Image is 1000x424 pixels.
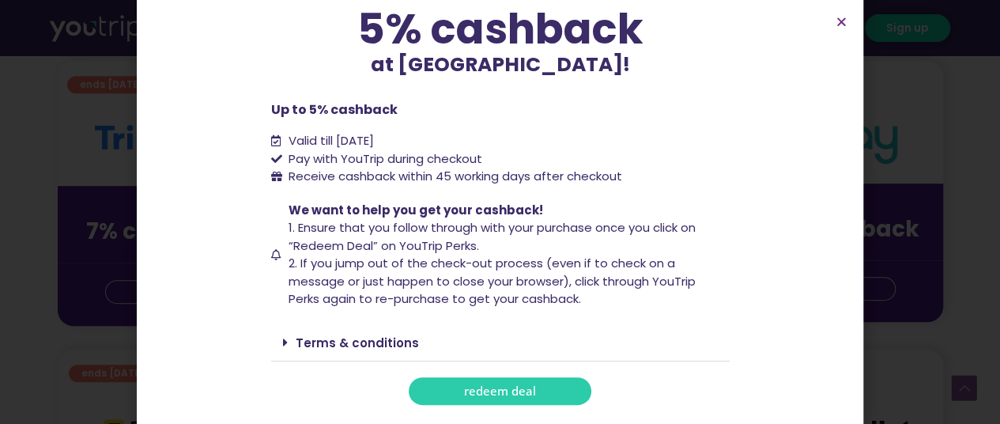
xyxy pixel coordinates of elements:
[271,8,730,50] div: 5% cashback
[289,219,696,254] span: 1. Ensure that you follow through with your purchase once you click on “Redeem Deal” on YouTrip P...
[285,168,622,186] span: Receive cashback within 45 working days after checkout
[285,150,482,168] span: Pay with YouTrip during checkout
[289,202,543,218] span: We want to help you get your cashback!
[836,16,847,28] a: Close
[271,50,730,80] p: at [GEOGRAPHIC_DATA]!
[271,100,730,119] p: Up to 5% cashback
[409,377,591,405] a: redeem deal
[285,132,374,150] span: Valid till [DATE]
[296,335,419,351] a: Terms & conditions
[464,385,536,397] span: redeem deal
[271,324,730,362] div: Terms & conditions
[289,255,696,307] span: 2. If you jump out of the check-out process (even if to check on a message or just happen to clos...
